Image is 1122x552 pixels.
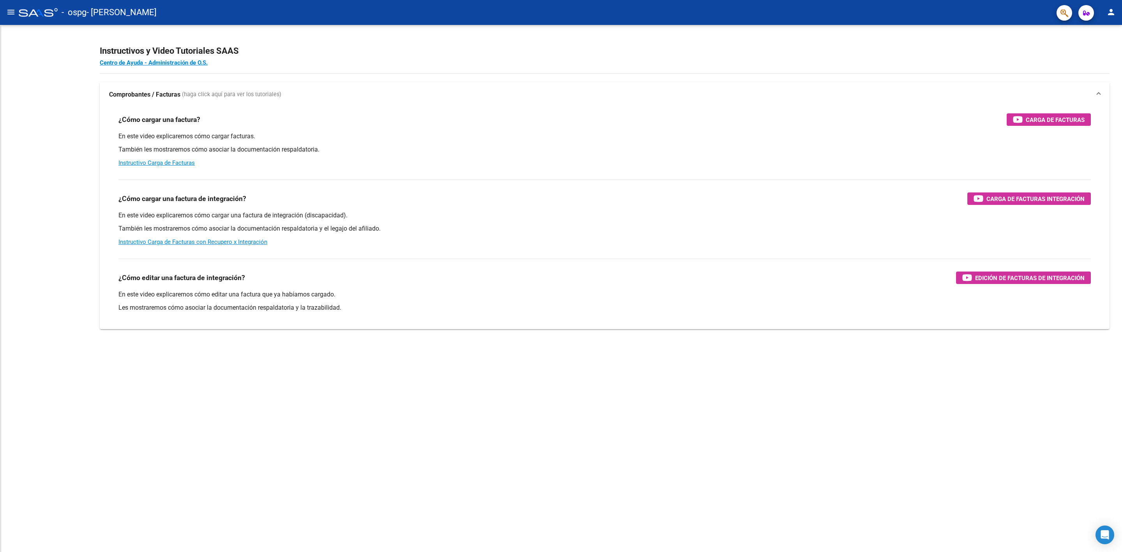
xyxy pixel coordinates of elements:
div: Comprobantes / Facturas (haga click aquí para ver los tutoriales) [100,107,1110,329]
p: Les mostraremos cómo asociar la documentación respaldatoria y la trazabilidad. [118,303,1091,312]
span: (haga click aquí para ver los tutoriales) [182,90,281,99]
p: En este video explicaremos cómo cargar facturas. [118,132,1091,141]
a: Instructivo Carga de Facturas con Recupero x Integración [118,238,267,245]
h2: Instructivos y Video Tutoriales SAAS [100,44,1110,58]
a: Instructivo Carga de Facturas [118,159,195,166]
span: - ospg [62,4,86,21]
div: Open Intercom Messenger [1096,526,1114,544]
mat-icon: person [1106,7,1116,17]
mat-expansion-panel-header: Comprobantes / Facturas (haga click aquí para ver los tutoriales) [100,82,1110,107]
h3: ¿Cómo cargar una factura? [118,114,200,125]
button: Carga de Facturas [1007,113,1091,126]
mat-icon: menu [6,7,16,17]
button: Edición de Facturas de integración [956,272,1091,284]
span: Edición de Facturas de integración [975,273,1085,283]
span: Carga de Facturas [1026,115,1085,125]
p: También les mostraremos cómo asociar la documentación respaldatoria. [118,145,1091,154]
span: Carga de Facturas Integración [986,194,1085,204]
span: - [PERSON_NAME] [86,4,157,21]
strong: Comprobantes / Facturas [109,90,180,99]
h3: ¿Cómo cargar una factura de integración? [118,193,246,204]
h3: ¿Cómo editar una factura de integración? [118,272,245,283]
p: En este video explicaremos cómo cargar una factura de integración (discapacidad). [118,211,1091,220]
button: Carga de Facturas Integración [967,192,1091,205]
a: Centro de Ayuda - Administración de O.S. [100,59,208,66]
p: En este video explicaremos cómo editar una factura que ya habíamos cargado. [118,290,1091,299]
p: También les mostraremos cómo asociar la documentación respaldatoria y el legajo del afiliado. [118,224,1091,233]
